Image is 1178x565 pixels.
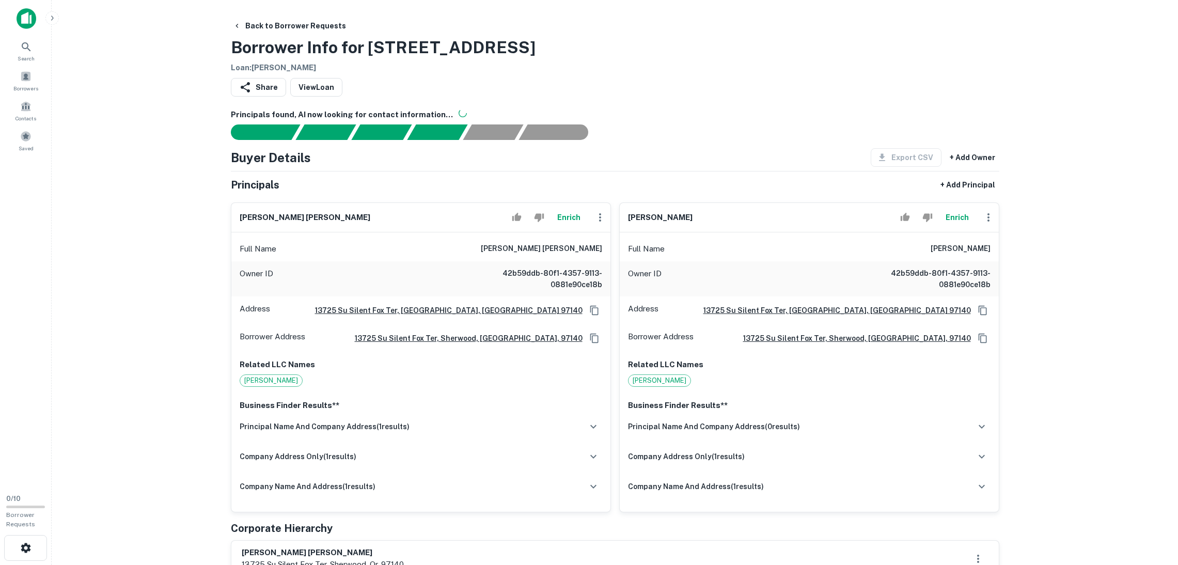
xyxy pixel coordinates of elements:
[240,358,602,371] p: Related LLC Names
[628,421,800,432] h6: principal name and company address ( 0 results)
[463,124,523,140] div: Principals found, still searching for contact information. This may take time...
[3,97,49,124] a: Contacts
[628,358,991,371] p: Related LLC Names
[628,451,745,462] h6: company address only ( 1 results)
[15,114,36,122] span: Contacts
[628,399,991,412] p: Business Finder Results**
[19,144,34,152] span: Saved
[240,243,276,255] p: Full Name
[867,268,991,290] h6: 42b59ddb-80f1-4357-9113-0881e90ce18b
[240,451,356,462] h6: company address only ( 1 results)
[240,481,375,492] h6: company name and address ( 1 results)
[18,54,35,62] span: Search
[231,109,999,121] h6: Principals found, AI now looking for contact information...
[231,62,536,74] h6: Loan : [PERSON_NAME]
[3,67,49,95] a: Borrowers
[587,303,602,318] button: Copy Address
[13,84,38,92] span: Borrowers
[240,331,305,346] p: Borrower Address
[735,333,971,344] a: 13725 su silent fox ter, sherwood, [GEOGRAPHIC_DATA], 97140
[231,35,536,60] h3: Borrower Info for [STREET_ADDRESS]
[628,243,665,255] p: Full Name
[478,268,602,290] h6: 42b59ddb-80f1-4357-9113-0881e90ce18b
[695,305,971,316] a: 13725 Su Silent Fox Ter, [GEOGRAPHIC_DATA], [GEOGRAPHIC_DATA] 97140
[6,495,21,503] span: 0 / 10
[628,331,694,346] p: Borrower Address
[628,481,764,492] h6: company name and address ( 1 results)
[628,212,693,224] h6: [PERSON_NAME]
[231,148,311,167] h4: Buyer Details
[628,303,658,318] p: Address
[295,124,356,140] div: Your request is received and processing...
[896,207,914,228] button: Accept
[1126,482,1178,532] iframe: Chat Widget
[6,511,35,528] span: Borrower Requests
[519,124,601,140] div: AI fulfillment process complete.
[17,8,36,29] img: capitalize-icon.png
[240,303,270,318] p: Address
[941,207,974,228] button: Enrich
[407,124,467,140] div: Principals found, AI now looking for contact information...
[242,547,404,559] h6: [PERSON_NAME] [PERSON_NAME]
[936,176,999,194] button: + Add Principal
[240,421,410,432] h6: principal name and company address ( 1 results)
[975,303,991,318] button: Copy Address
[931,243,991,255] h6: [PERSON_NAME]
[553,207,586,228] button: Enrich
[481,243,602,255] h6: [PERSON_NAME] [PERSON_NAME]
[351,124,412,140] div: Documents found, AI parsing details...
[240,399,602,412] p: Business Finder Results**
[240,268,273,290] p: Owner ID
[290,78,342,97] a: ViewLoan
[229,17,350,35] button: Back to Borrower Requests
[240,212,370,224] h6: [PERSON_NAME] [PERSON_NAME]
[628,268,662,290] p: Owner ID
[918,207,936,228] button: Reject
[307,305,583,316] a: 13725 Su Silent Fox Ter, [GEOGRAPHIC_DATA], [GEOGRAPHIC_DATA] 97140
[240,375,302,386] span: [PERSON_NAME]
[3,37,49,65] a: Search
[587,331,602,346] button: Copy Address
[231,78,286,97] button: Share
[508,207,526,228] button: Accept
[530,207,548,228] button: Reject
[3,127,49,154] a: Saved
[946,148,999,167] button: + Add Owner
[231,521,333,536] h5: Corporate Hierarchy
[975,331,991,346] button: Copy Address
[231,177,279,193] h5: Principals
[218,124,296,140] div: Sending borrower request to AI...
[347,333,583,344] a: 13725 su silent fox ter, sherwood, [GEOGRAPHIC_DATA], 97140
[629,375,690,386] span: [PERSON_NAME]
